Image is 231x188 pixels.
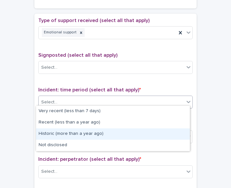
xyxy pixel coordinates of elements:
[41,168,57,175] div: Select...
[36,140,190,151] div: Not disclosed
[36,106,190,117] div: Very recent (less than 7 days)
[38,87,141,92] span: Incident: time period (select all that apply)
[38,53,117,58] span: Signposted (select all that apply)
[41,99,57,106] div: Select...
[42,28,78,37] div: Emotional support
[38,157,141,162] span: Incident: perpetrator (select all that apply)
[36,117,190,128] div: Recent (less than a year ago)
[36,128,190,140] div: Historic (more than a year ago)
[41,64,57,71] div: Select...
[38,18,150,23] span: Type of support received (select all that apply)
